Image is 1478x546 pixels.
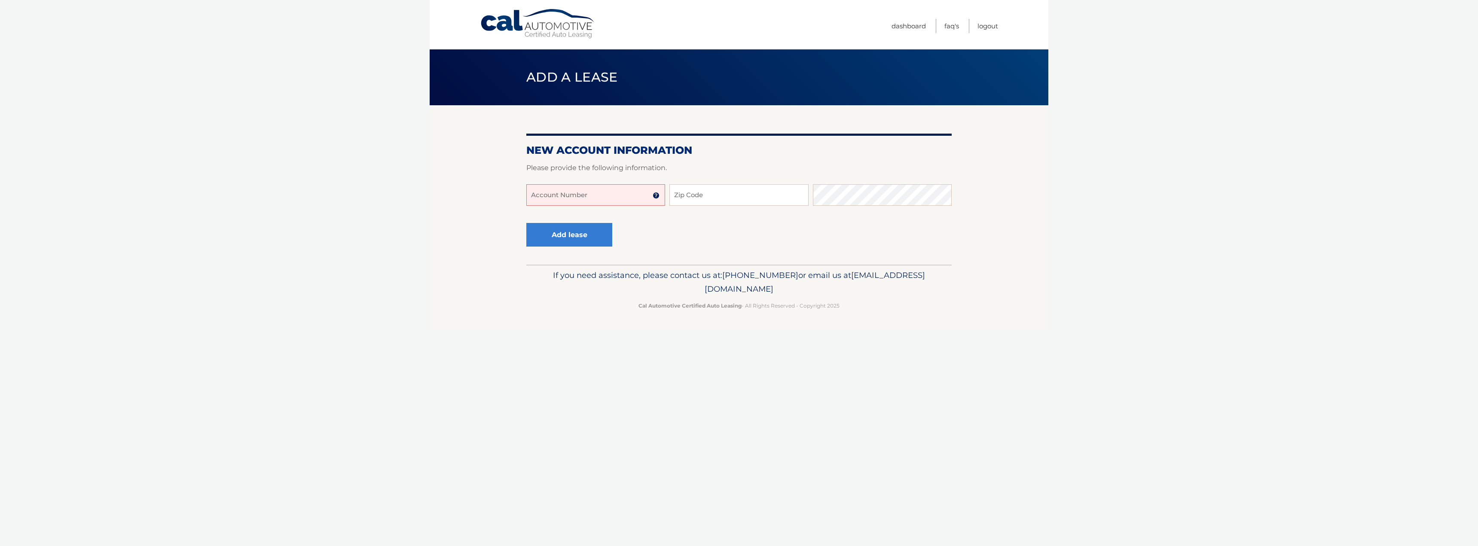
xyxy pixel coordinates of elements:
strong: Cal Automotive Certified Auto Leasing [638,302,742,309]
a: Logout [977,19,998,33]
p: If you need assistance, please contact us at: or email us at [532,268,946,296]
a: FAQ's [944,19,959,33]
span: [PHONE_NUMBER] [722,270,798,280]
h2: New Account Information [526,144,952,157]
span: [EMAIL_ADDRESS][DOMAIN_NAME] [705,270,925,294]
span: Add a lease [526,69,618,85]
p: - All Rights Reserved - Copyright 2025 [532,301,946,310]
input: Account Number [526,184,665,206]
a: Dashboard [892,19,926,33]
input: Zip Code [669,184,808,206]
p: Please provide the following information. [526,162,952,174]
img: tooltip.svg [653,192,660,199]
button: Add lease [526,223,612,247]
a: Cal Automotive [480,9,596,39]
